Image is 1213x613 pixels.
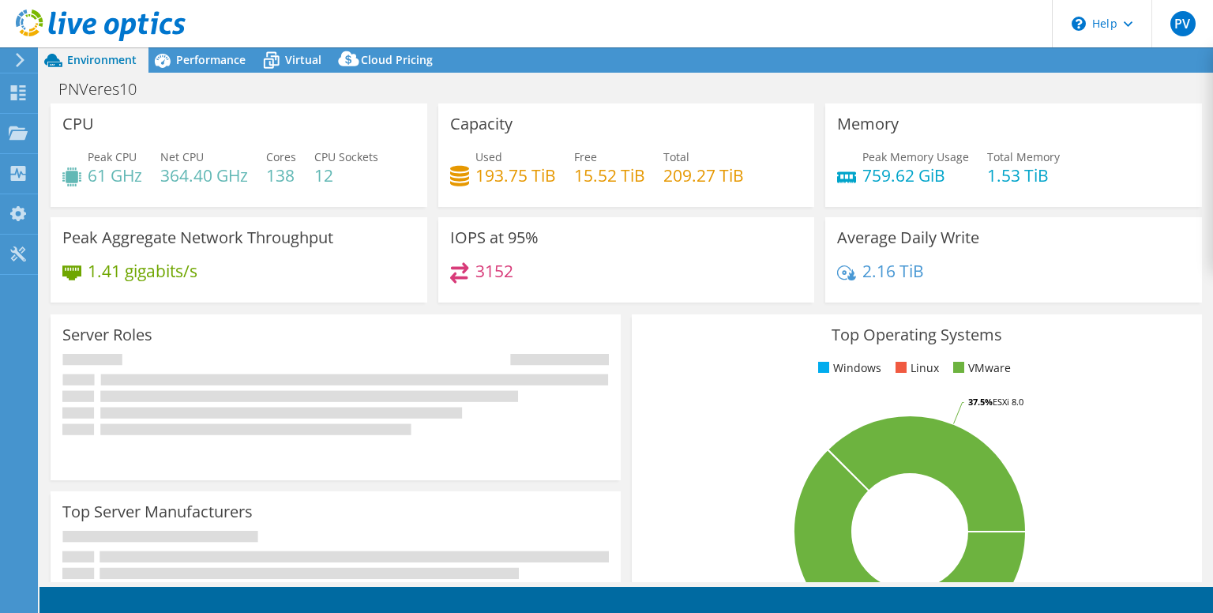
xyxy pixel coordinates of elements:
[644,326,1190,344] h3: Top Operating Systems
[266,167,296,184] h4: 138
[62,326,152,344] h3: Server Roles
[62,503,253,521] h3: Top Server Manufacturers
[361,52,433,67] span: Cloud Pricing
[62,115,94,133] h3: CPU
[1072,17,1086,31] svg: \n
[862,262,924,280] h4: 2.16 TiB
[176,52,246,67] span: Performance
[475,149,502,164] span: Used
[160,149,204,164] span: Net CPU
[814,359,881,377] li: Windows
[862,149,969,164] span: Peak Memory Usage
[837,229,979,246] h3: Average Daily Write
[574,167,645,184] h4: 15.52 TiB
[88,149,137,164] span: Peak CPU
[968,396,993,408] tspan: 37.5%
[987,167,1060,184] h4: 1.53 TiB
[987,149,1060,164] span: Total Memory
[663,167,744,184] h4: 209.27 TiB
[450,115,513,133] h3: Capacity
[892,359,939,377] li: Linux
[949,359,1011,377] li: VMware
[314,149,378,164] span: CPU Sockets
[574,149,597,164] span: Free
[475,262,513,280] h4: 3152
[51,81,161,98] h1: PNVeres10
[62,229,333,246] h3: Peak Aggregate Network Throughput
[266,149,296,164] span: Cores
[67,52,137,67] span: Environment
[88,262,197,280] h4: 1.41 gigabits/s
[663,149,689,164] span: Total
[88,167,142,184] h4: 61 GHz
[450,229,539,246] h3: IOPS at 95%
[1170,11,1196,36] span: PV
[837,115,899,133] h3: Memory
[285,52,321,67] span: Virtual
[314,167,378,184] h4: 12
[160,167,248,184] h4: 364.40 GHz
[993,396,1023,408] tspan: ESXi 8.0
[475,167,556,184] h4: 193.75 TiB
[862,167,969,184] h4: 759.62 GiB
